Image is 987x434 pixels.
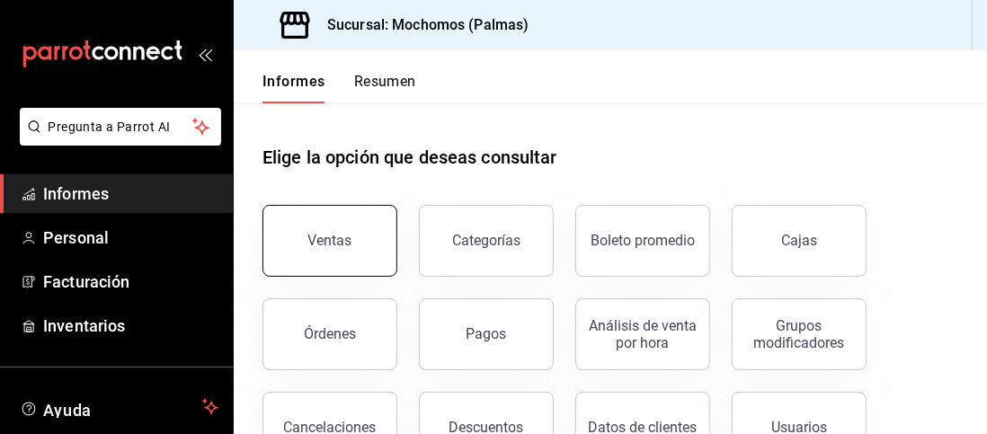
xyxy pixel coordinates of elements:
[43,316,125,335] font: Inventarios
[49,120,171,134] font: Pregunta a Parrot AI
[20,108,221,146] button: Pregunta a Parrot AI
[262,298,397,370] button: Órdenes
[419,205,554,277] button: Categorías
[732,205,867,277] button: Cajas
[732,298,867,370] button: Grupos modificadores
[304,325,356,342] font: Órdenes
[589,317,697,351] font: Análisis de venta por hora
[754,317,845,351] font: Grupos modificadores
[43,228,109,247] font: Personal
[262,73,325,90] font: Informes
[43,401,92,420] font: Ayuda
[43,272,129,291] font: Facturación
[467,325,507,342] font: Pagos
[262,146,557,168] font: Elige la opción que deseas consultar
[354,73,416,90] font: Resumen
[327,16,529,33] font: Sucursal: Mochomos (Palmas)
[452,232,520,249] font: Categorías
[575,298,710,370] button: Análisis de venta por hora
[13,130,221,149] a: Pregunta a Parrot AI
[781,232,817,249] font: Cajas
[419,298,554,370] button: Pagos
[575,205,710,277] button: Boleto promedio
[262,205,397,277] button: Ventas
[198,47,212,61] button: abrir_cajón_menú
[43,184,109,203] font: Informes
[308,232,352,249] font: Ventas
[262,72,416,103] div: pestañas de navegación
[591,232,695,249] font: Boleto promedio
